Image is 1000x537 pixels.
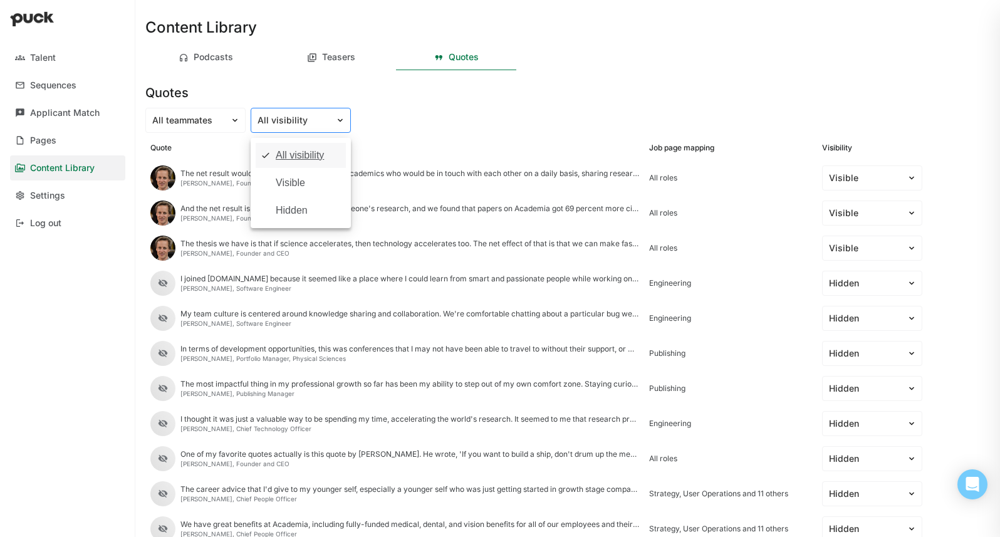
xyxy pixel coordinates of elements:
[649,489,812,498] div: Strategy, User Operations and 11 others
[649,174,812,182] div: All roles
[10,100,125,125] a: Applicant Match
[180,415,639,424] div: I thought it was just a valuable way to be spending my time, accelerating the world's research. I...
[180,249,639,257] div: [PERSON_NAME], Founder and CEO
[180,355,639,362] div: [PERSON_NAME], Portfolio Manager, Physical Sciences
[180,169,639,178] div: The net result would be a global community of academics who would be in touch with each other on ...
[145,20,257,35] h1: Content Library
[180,310,639,318] div: My team culture is centered around knowledge sharing and collaboration. We're comfortable chattin...
[194,52,233,63] div: Podcasts
[180,204,639,213] div: And the net result is to maximize impact for someone's research, and we found that papers on Acad...
[180,485,639,494] div: The career advice that I'd give to my younger self, especially a younger self who was just gettin...
[30,108,100,118] div: Applicant Match
[180,495,639,503] div: [PERSON_NAME], Chief People Officer
[180,390,639,397] div: [PERSON_NAME], Publishing Manager
[30,190,65,201] div: Settings
[10,183,125,208] a: Settings
[10,45,125,70] a: Talent
[322,52,355,63] div: Teasers
[649,349,812,358] div: Publishing
[180,320,639,327] div: [PERSON_NAME], Software Engineer
[180,425,639,432] div: [PERSON_NAME], Chief Technology Officer
[649,419,812,428] div: Engineering
[10,128,125,153] a: Pages
[649,279,812,288] div: Engineering
[180,274,639,283] div: I joined [DOMAIN_NAME] because it seemed like a place where I could learn from smart and passiona...
[180,345,639,353] div: In terms of development opportunities, this was conferences that I may not have been able to trav...
[180,214,639,222] div: [PERSON_NAME], Founder and CEO
[10,155,125,180] a: Content Library
[449,52,479,63] div: Quotes
[649,244,812,253] div: All roles
[30,218,61,229] div: Log out
[649,454,812,463] div: All roles
[649,384,812,393] div: Publishing
[649,143,714,152] div: Job page mapping
[649,209,812,217] div: All roles
[180,380,639,388] div: The most impactful thing in my professional growth so far has been my ability to step out of my o...
[180,239,639,248] div: The thesis we have is that if science accelerates, then technology accelerates too. The net effec...
[180,520,639,529] div: We have great benefits at Academia, including fully-funded medical, dental, and vision benefits f...
[180,284,639,292] div: [PERSON_NAME], Software Engineer
[276,177,305,189] div: Visible
[30,135,56,146] div: Pages
[150,143,172,152] div: Quote
[822,143,852,152] div: Visibility
[10,73,125,98] a: Sequences
[180,450,639,459] div: One of my favorite quotes actually is this quote by [PERSON_NAME]. He wrote, 'If you want to buil...
[30,53,56,63] div: Talent
[30,163,95,174] div: Content Library
[30,80,76,91] div: Sequences
[145,85,189,100] h3: Quotes
[180,460,639,467] div: [PERSON_NAME], Founder and CEO
[276,205,308,216] div: Hidden
[957,469,987,499] div: Open Intercom Messenger
[649,524,812,533] div: Strategy, User Operations and 11 others
[649,314,812,323] div: Engineering
[180,179,639,187] div: [PERSON_NAME], Founder and CEO
[276,150,324,161] div: All visibility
